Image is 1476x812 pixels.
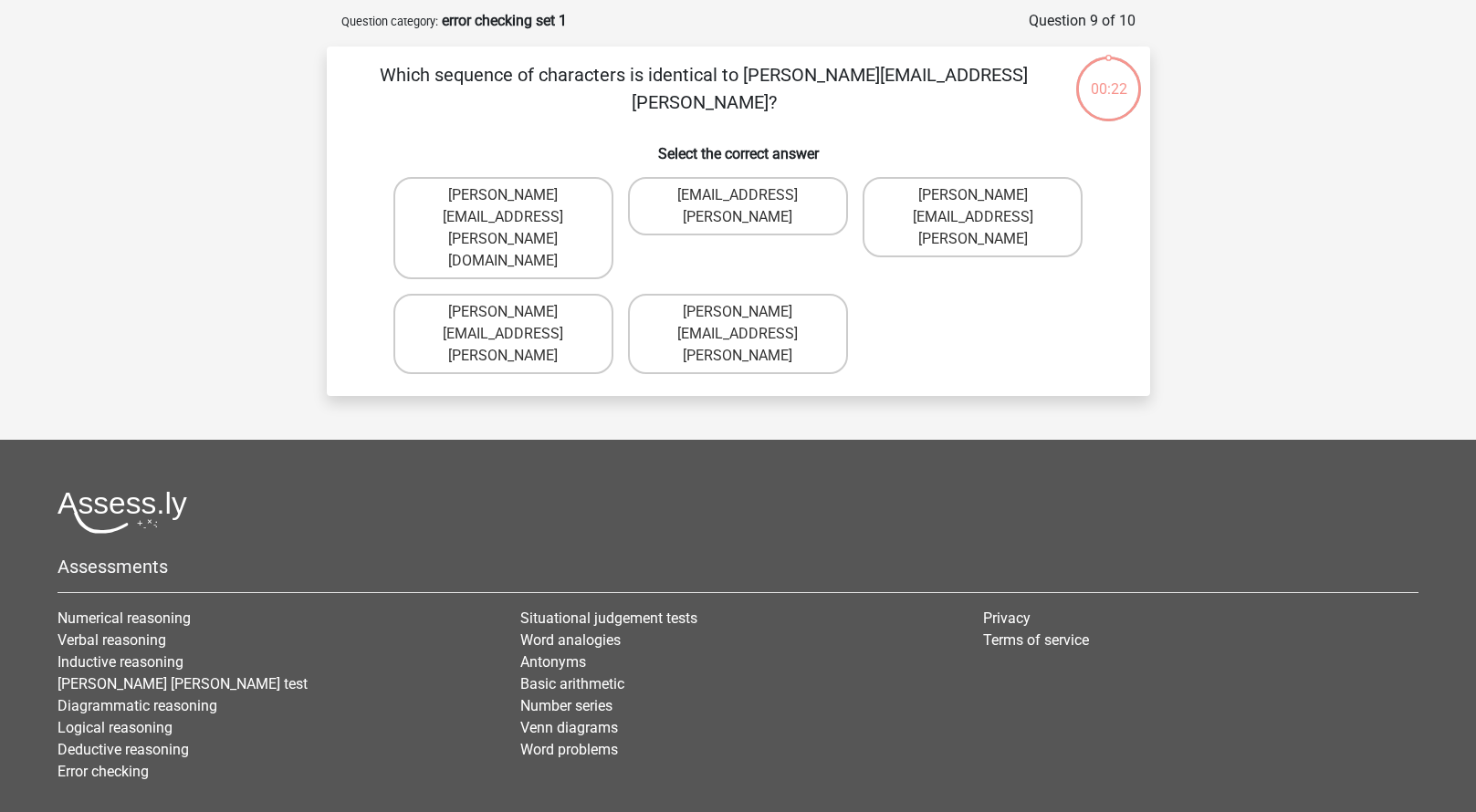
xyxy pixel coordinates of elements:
[356,61,1052,116] p: Which sequence of characters is identical to [PERSON_NAME][EMAIL_ADDRESS][PERSON_NAME]?
[356,130,1121,162] h6: Select the correct answer
[983,631,1089,649] a: Terms of service
[442,12,567,29] strong: error checking set 1
[1029,10,1136,32] div: Question 9 of 10
[520,719,618,736] a: Venn diagrams
[520,741,618,758] a: Word problems
[520,675,624,692] a: Basic arithmetic
[628,177,848,235] label: [EMAIL_ADDRESS][PERSON_NAME]
[58,741,189,758] a: Deductive reasoning
[58,556,1418,578] h5: Assessments
[58,675,308,692] a: [PERSON_NAME] [PERSON_NAME] test
[58,653,183,671] a: Inductive reasoning
[863,177,1083,257] label: [PERSON_NAME][EMAIL_ADDRESS][PERSON_NAME]
[983,609,1031,627] a: Privacy
[393,177,613,279] label: [PERSON_NAME][EMAIL_ADDRESS][PERSON_NAME][DOMAIN_NAME]
[58,763,149,780] a: Error checking
[341,15,438,28] small: Question category:
[58,609,191,627] a: Numerical reasoning
[628,294,848,374] label: [PERSON_NAME][EMAIL_ADDRESS][PERSON_NAME]
[58,719,173,736] a: Logical reasoning
[520,631,621,649] a: Word analogies
[520,697,612,714] a: Number series
[58,631,166,649] a: Verbal reasoning
[520,653,586,671] a: Antonyms
[393,294,613,374] label: [PERSON_NAME][EMAIL_ADDRESS][PERSON_NAME]
[58,491,187,534] img: Assessly logo
[520,609,697,627] a: Situational judgement tests
[1074,55,1143,100] div: 00:22
[58,697,217,714] a: Diagrammatic reasoning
